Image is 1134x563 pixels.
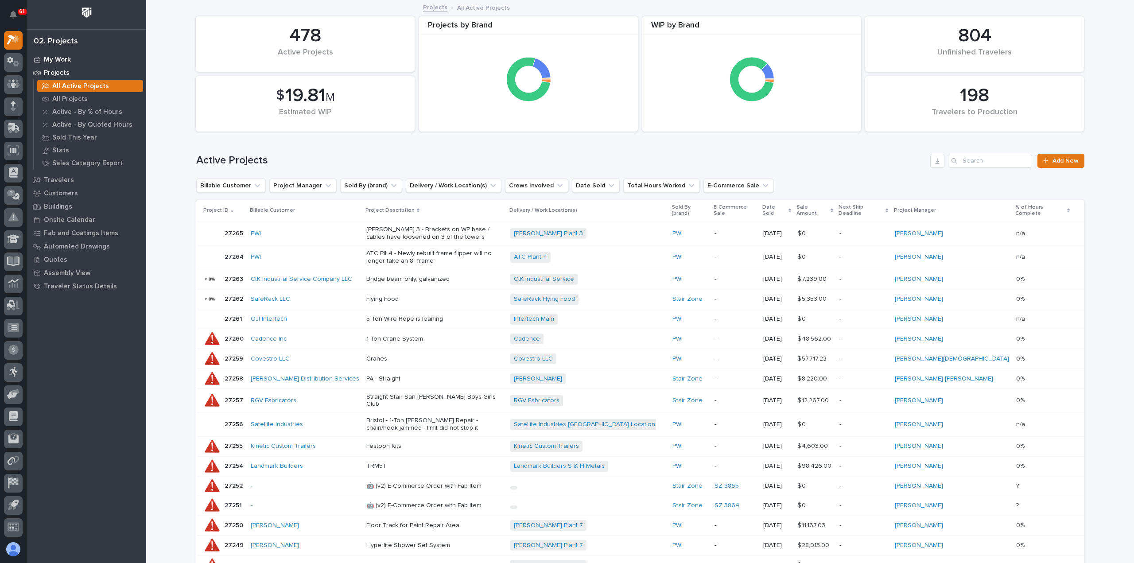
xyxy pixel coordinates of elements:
[196,154,927,167] h1: Active Projects
[52,159,123,167] p: Sales Category Export
[196,496,1084,515] tr: 2725127251 - 🤖 (v2) E-Commerce Order with Fab ItemStair Zone SZ 3864 [DATE]$ 0$ 0 -[PERSON_NAME] ??
[895,355,1009,363] a: [PERSON_NAME][DEMOGRAPHIC_DATA]
[251,375,359,383] a: [PERSON_NAME] Distribution Services
[196,221,1084,245] tr: 2726527265 PWI [PERSON_NAME] 3 - Brackets on WP base / cables have loosened on 3 of the towers[PE...
[225,500,244,509] p: 27251
[895,276,943,283] a: [PERSON_NAME]
[196,369,1084,389] tr: 2725827258 [PERSON_NAME] Distribution Services PA - Straight[PERSON_NAME] Stair Zone -[DATE]$ 8,2...
[895,462,943,470] a: [PERSON_NAME]
[672,421,683,428] a: PWI
[1016,334,1026,343] p: 0%
[715,375,756,383] p: -
[880,85,1069,107] div: 198
[715,462,756,470] p: -
[27,53,146,66] a: My Work
[1016,520,1026,529] p: 0%
[1016,461,1026,470] p: 0%
[251,295,290,303] a: SafeRack LLC
[895,253,943,261] a: [PERSON_NAME]
[839,443,887,450] p: -
[196,535,1084,555] tr: 2724927249 [PERSON_NAME] Hyperlite Shower Set System[PERSON_NAME] Plant 7 PWI -[DATE]$ 28,913.90$...
[44,203,72,211] p: Buildings
[366,295,503,303] p: Flying Food
[895,522,943,529] a: [PERSON_NAME]
[763,295,790,303] p: [DATE]
[1016,274,1026,283] p: 0%
[4,540,23,559] button: users-avatar
[797,540,831,549] p: $ 28,913.90
[672,355,683,363] a: PWI
[839,335,887,343] p: -
[672,482,703,490] a: Stair Zone
[365,206,415,215] p: Project Description
[672,295,703,303] a: Stair Zone
[763,335,790,343] p: [DATE]
[672,253,683,261] a: PWI
[34,93,146,105] a: All Projects
[196,269,1084,289] tr: 2726327263 CtK Industrial Service Company LLC Bridge beam only, galvanizedCtK Industrial Service ...
[366,375,503,383] p: PA - Straight
[27,66,146,79] a: Projects
[880,25,1069,47] div: 804
[895,502,943,509] a: [PERSON_NAME]
[366,250,503,265] p: ATC Plt 4 - Newly rebuilt frame flipper will no longer take an 8" frame
[895,397,943,404] a: [PERSON_NAME]
[880,108,1069,126] div: Travelers to Production
[763,522,790,529] p: [DATE]
[763,482,790,490] p: [DATE]
[251,315,287,323] a: OJI Intertech
[196,476,1084,496] tr: 2725227252 - 🤖 (v2) E-Commerce Order with Fab ItemStair Zone SZ 3865 [DATE]$ 0$ 0 -[PERSON_NAME] ??
[763,315,790,323] p: [DATE]
[326,92,335,103] span: M
[225,395,245,404] p: 27257
[763,375,790,383] p: [DATE]
[839,230,887,237] p: -
[366,276,503,283] p: Bridge beam only, galvanized
[44,283,117,291] p: Traveler Status Details
[514,462,605,470] a: Landmark Builders S & H Metals
[52,82,109,90] p: All Active Projects
[514,295,575,303] a: SafeRack Flying Food
[366,462,503,470] p: TRM5T
[44,69,70,77] p: Projects
[1016,500,1021,509] p: ?
[514,335,540,343] a: Cadence
[34,37,78,47] div: 02. Projects
[27,266,146,280] a: Assembly View
[34,80,146,92] a: All Active Projects
[225,314,244,323] p: 27261
[514,375,562,383] a: [PERSON_NAME]
[715,397,756,404] p: -
[895,230,943,237] a: [PERSON_NAME]
[514,542,583,549] a: [PERSON_NAME] Plant 7
[762,202,786,219] p: Date Sold
[225,294,245,303] p: 27262
[419,21,638,35] div: Projects by Brand
[839,421,887,428] p: -
[839,462,887,470] p: -
[797,520,827,529] p: $ 11,167.03
[34,118,146,131] a: Active - By Quoted Hours
[276,87,284,104] span: $
[366,335,503,343] p: 1 Ton Crane System
[514,443,579,450] a: Kinetic Custom Trailers
[366,522,503,529] p: Floor Track for Paint Repair Area
[251,482,252,490] a: -
[44,229,118,237] p: Fab and Coatings Items
[44,269,90,277] p: Assembly View
[703,179,774,193] button: E-Commerce Sale
[27,226,146,240] a: Fab and Coatings Items
[285,86,326,105] span: 19.81
[44,243,110,251] p: Automated Drawings
[251,542,299,549] a: [PERSON_NAME]
[763,462,790,470] p: [DATE]
[251,355,290,363] a: Covestro LLC
[672,335,683,343] a: PWI
[457,2,510,12] p: All Active Projects
[225,520,245,529] p: 27250
[1015,202,1065,219] p: % of Hours Complete
[514,276,574,283] a: CtK Industrial Service
[1016,228,1027,237] p: n/a
[797,353,828,363] p: $ 57,717.23
[672,542,683,549] a: PWI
